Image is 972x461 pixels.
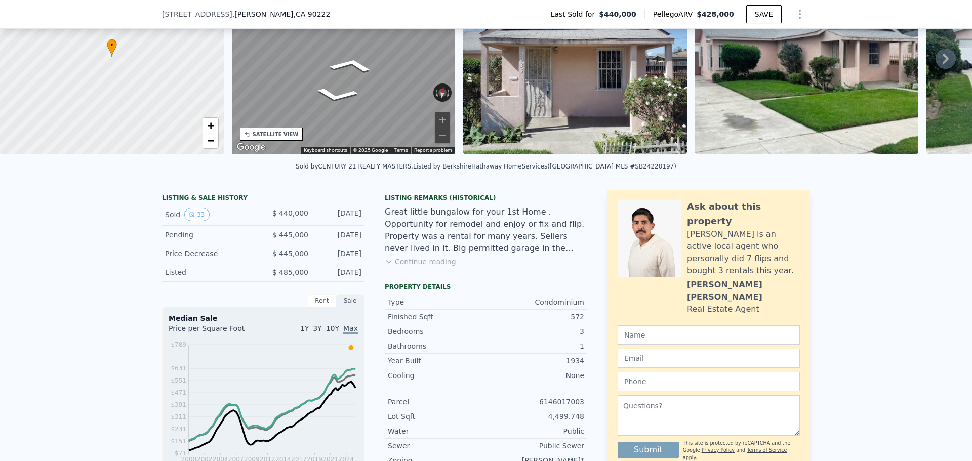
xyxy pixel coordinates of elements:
[296,163,413,170] div: Sold by CENTURY 21 REALTY MASTERS .
[618,349,800,368] input: Email
[353,147,388,153] span: © 2025 Google
[207,134,214,147] span: −
[413,163,676,170] div: Listed by BerkshireHathaway HomeServices ([GEOGRAPHIC_DATA] MLS #SB24220197)
[385,283,587,291] div: Property details
[294,10,331,18] span: , CA 90222
[343,324,358,334] span: Max
[234,141,268,154] a: Open this area in Google Maps (opens a new window)
[702,447,735,453] a: Privacy Policy
[272,268,308,276] span: $ 485,000
[165,267,255,277] div: Listed
[234,141,268,154] img: Google
[184,208,209,221] button: View historical data
[388,312,486,322] div: Finished Sqft
[687,279,800,303] div: [PERSON_NAME] [PERSON_NAME]
[300,324,309,332] span: 1Y
[107,39,117,57] div: •
[388,397,486,407] div: Parcel
[316,230,361,240] div: [DATE]
[486,312,584,322] div: 572
[304,147,347,154] button: Keyboard shortcuts
[175,450,186,457] tspan: $71
[435,112,450,128] button: Zoom in
[203,133,218,148] a: Zoom out
[313,324,321,332] span: 3Y
[551,9,599,19] span: Last Sold for
[169,323,263,340] div: Price per Square Foot
[790,4,810,24] button: Show Options
[207,119,214,132] span: +
[316,267,361,277] div: [DATE]
[388,297,486,307] div: Type
[697,10,734,18] span: $428,000
[687,303,759,315] div: Real Estate Agent
[169,313,358,323] div: Median Sale
[162,9,232,19] span: [STREET_ADDRESS]
[317,54,385,76] path: Go North, N Grandee Ave
[618,325,800,345] input: Name
[308,294,336,307] div: Rent
[746,5,782,23] button: SAVE
[165,208,255,221] div: Sold
[171,426,186,433] tspan: $231
[599,9,636,19] span: $440,000
[171,389,186,396] tspan: $471
[618,442,679,458] button: Submit
[171,377,186,384] tspan: $551
[486,441,584,451] div: Public Sewer
[618,372,800,391] input: Phone
[388,356,486,366] div: Year Built
[486,426,584,436] div: Public
[165,230,255,240] div: Pending
[272,249,308,258] span: $ 445,000
[437,83,448,102] button: Reset the view
[171,401,186,408] tspan: $391
[272,209,308,217] span: $ 440,000
[165,248,255,259] div: Price Decrease
[316,208,361,221] div: [DATE]
[107,40,117,50] span: •
[171,341,186,348] tspan: $789
[414,147,452,153] a: Report a problem
[253,131,299,138] div: SATELLITE VIEW
[316,248,361,259] div: [DATE]
[687,200,800,228] div: Ask about this property
[486,397,584,407] div: 6146017003
[388,411,486,422] div: Lot Sqft
[388,326,486,337] div: Bedrooms
[203,118,218,133] a: Zoom in
[385,206,587,255] div: Great little bungalow for your 1st Home . Opportunity for remodel and enjoy or fix and flip. Prop...
[687,228,800,277] div: [PERSON_NAME] is an active local agent who personally did 7 flips and bought 3 rentals this year.
[171,438,186,445] tspan: $151
[388,426,486,436] div: Water
[394,147,408,153] a: Terms (opens in new tab)
[385,194,587,202] div: Listing Remarks (Historical)
[486,356,584,366] div: 1934
[171,365,186,372] tspan: $631
[385,257,456,267] button: Continue reading
[435,128,450,143] button: Zoom out
[486,370,584,381] div: None
[747,447,787,453] a: Terms of Service
[388,370,486,381] div: Cooling
[162,194,364,204] div: LISTING & SALE HISTORY
[486,297,584,307] div: Condominium
[653,9,697,19] span: Pellego ARV
[326,324,339,332] span: 10Y
[388,341,486,351] div: Bathrooms
[388,441,486,451] div: Sewer
[433,83,439,102] button: Rotate counterclockwise
[272,231,308,239] span: $ 445,000
[302,83,370,106] path: Go South, N Grandee Ave
[486,326,584,337] div: 3
[171,413,186,421] tspan: $311
[232,9,331,19] span: , [PERSON_NAME]
[486,341,584,351] div: 1
[486,411,584,422] div: 4,499.748
[336,294,364,307] div: Sale
[447,83,452,102] button: Rotate clockwise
